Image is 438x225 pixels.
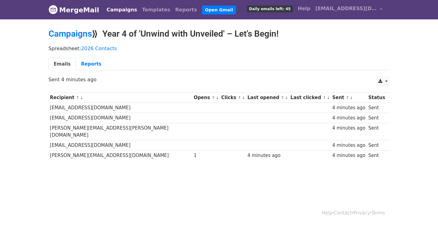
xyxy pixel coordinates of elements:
[242,95,245,100] a: ↓
[76,58,107,70] a: Reports
[315,5,377,12] span: [EMAIL_ADDRESS][DOMAIN_NAME]
[281,95,284,100] a: ↑
[140,4,173,16] a: Templates
[332,152,365,159] div: 4 minutes ago
[289,93,331,103] th: Last clicked
[367,140,386,150] td: Sent
[49,123,192,140] td: [PERSON_NAME][EMAIL_ADDRESS][PERSON_NAME][DOMAIN_NAME]
[331,93,367,103] th: Sent
[323,95,326,100] a: ↑
[49,103,192,113] td: [EMAIL_ADDRESS][DOMAIN_NAME]
[49,151,192,161] td: [PERSON_NAME][EMAIL_ADDRESS][DOMAIN_NAME]
[334,210,352,216] a: Contact
[332,115,365,122] div: 4 minutes ago
[49,3,99,16] a: MergeMail
[49,29,92,39] a: Campaigns
[247,6,293,12] span: Daily emails left: 45
[367,151,386,161] td: Sent
[244,2,295,15] a: Daily emails left: 45
[353,210,370,216] a: Privacy
[173,4,199,16] a: Reports
[371,210,385,216] a: Terms
[346,95,349,100] a: ↑
[327,95,330,100] a: ↓
[81,46,117,51] a: 2026 Contacts
[332,142,365,149] div: 4 minutes ago
[247,152,287,159] div: 4 minutes ago
[49,58,76,70] a: Emails
[49,45,390,52] p: Spreadsheet:
[246,93,289,103] th: Last opened
[367,123,386,140] td: Sent
[104,4,140,16] a: Campaigns
[49,29,390,39] h2: ⟫ Year 4 of 'Unwind with Unveiled' – Let’s Begin!
[322,210,332,216] a: Help
[49,76,390,83] p: Sent 4 minutes ago
[367,93,386,103] th: Status
[332,104,365,111] div: 4 minutes ago
[194,152,218,159] div: 1
[238,95,241,100] a: ↑
[367,113,386,123] td: Sent
[192,93,220,103] th: Opens
[76,95,79,100] a: ↑
[367,103,386,113] td: Sent
[313,2,385,17] a: [EMAIL_ADDRESS][DOMAIN_NAME]
[49,5,58,14] img: MergeMail logo
[80,95,83,100] a: ↓
[332,125,365,132] div: 4 minutes ago
[350,95,353,100] a: ↓
[49,93,192,103] th: Recipient
[295,2,313,15] a: Help
[220,93,246,103] th: Clicks
[202,6,236,14] a: Open Gmail
[215,95,219,100] a: ↓
[212,95,215,100] a: ↑
[49,113,192,123] td: [EMAIL_ADDRESS][DOMAIN_NAME]
[49,140,192,150] td: [EMAIL_ADDRESS][DOMAIN_NAME]
[285,95,288,100] a: ↓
